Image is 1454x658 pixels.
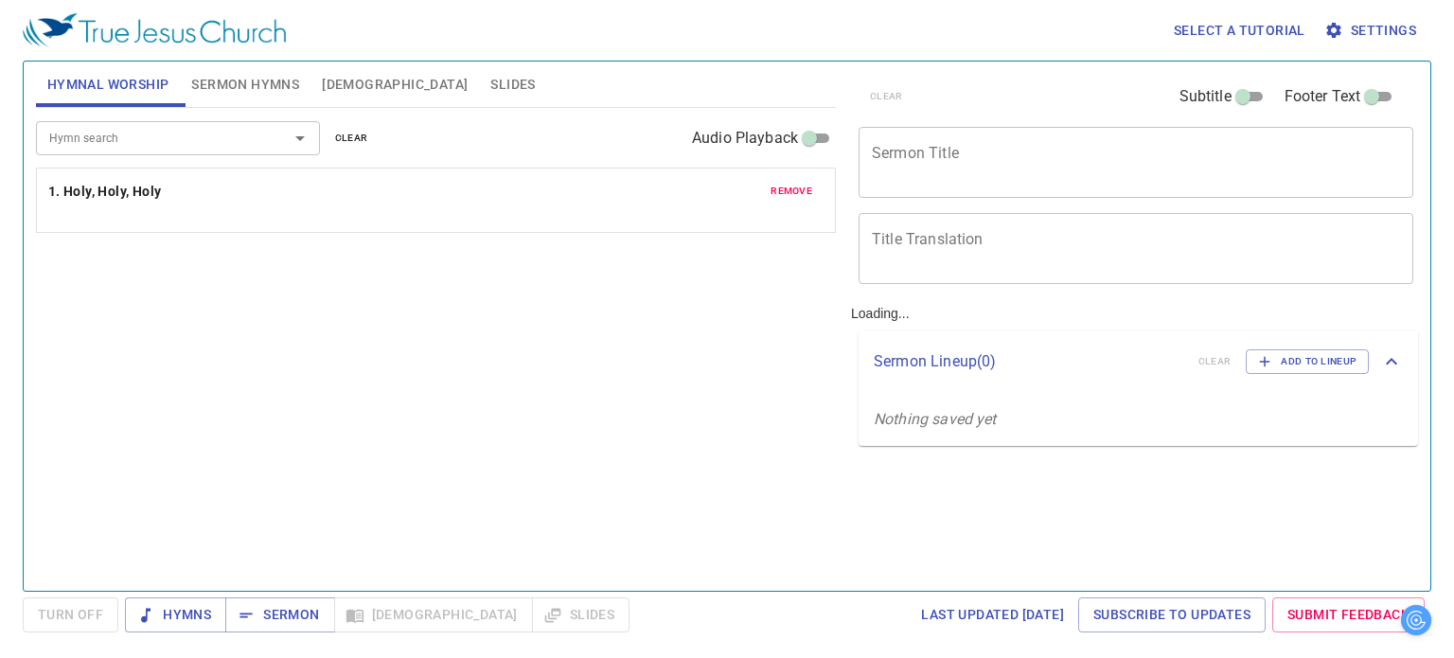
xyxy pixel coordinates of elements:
[1328,19,1416,43] span: Settings
[921,603,1064,627] span: Last updated [DATE]
[23,13,286,47] img: True Jesus Church
[140,603,211,627] span: Hymns
[225,597,334,632] button: Sermon
[843,54,1426,583] div: Loading...
[47,73,169,97] span: Hymnal Worship
[1321,13,1424,48] button: Settings
[1258,353,1356,370] span: Add to Lineup
[125,597,226,632] button: Hymns
[1166,13,1313,48] button: Select a tutorial
[1078,597,1266,632] a: Subscribe to Updates
[335,130,368,147] span: clear
[1179,85,1232,108] span: Subtitle
[1285,85,1361,108] span: Footer Text
[1174,19,1305,43] span: Select a tutorial
[287,125,313,151] button: Open
[759,180,824,203] button: remove
[322,73,468,97] span: [DEMOGRAPHIC_DATA]
[48,180,165,204] button: 1. Holy, Holy, Holy
[490,73,535,97] span: Slides
[874,410,997,428] i: Nothing saved yet
[1287,603,1410,627] span: Submit Feedback
[874,350,1183,373] p: Sermon Lineup ( 0 )
[48,180,162,204] b: 1. Holy, Holy, Holy
[692,127,798,150] span: Audio Playback
[859,330,1418,393] div: Sermon Lineup(0)clearAdd to Lineup
[324,127,380,150] button: clear
[771,183,812,200] span: remove
[1093,603,1250,627] span: Subscribe to Updates
[1246,349,1369,374] button: Add to Lineup
[913,597,1072,632] a: Last updated [DATE]
[191,73,299,97] span: Sermon Hymns
[1272,597,1425,632] a: Submit Feedback
[240,603,319,627] span: Sermon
